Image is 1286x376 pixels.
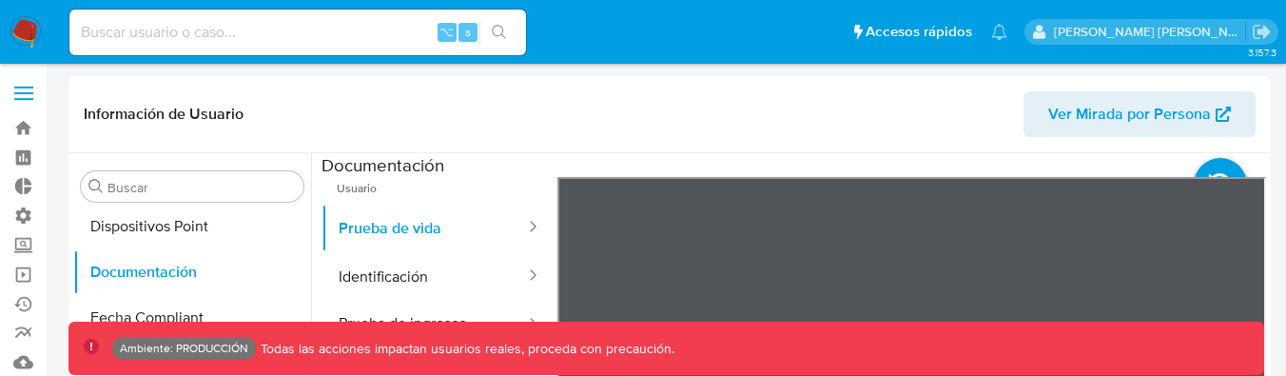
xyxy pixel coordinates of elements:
a: Notificaciones [991,24,1007,40]
a: Salir [1252,22,1272,42]
p: Todas las acciones impactan usuarios reales, proceda con precaución. [256,340,674,358]
span: Ver Mirada por Persona [1048,91,1211,137]
button: Ver Mirada por Persona [1023,91,1256,137]
input: Buscar [107,179,296,196]
span: ⌥ [439,23,454,41]
p: esteban.salas@mercadolibre.com.co [1054,23,1246,41]
span: Accesos rápidos [866,22,972,42]
span: s [465,23,471,41]
button: Dispositivos Point [73,204,311,249]
button: Fecha Compliant [73,295,311,341]
input: Buscar usuario o caso... [69,20,526,45]
button: Buscar [88,179,104,194]
button: Documentación [73,249,311,295]
button: search-icon [479,19,518,46]
p: Ambiente: PRODUCCIÓN [120,345,248,352]
h1: Información de Usuario [84,105,244,124]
